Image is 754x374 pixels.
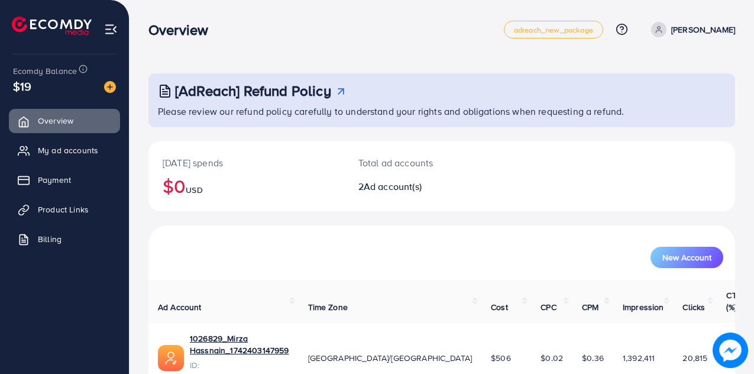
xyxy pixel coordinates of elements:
span: adreach_new_package [514,26,593,34]
span: $0.02 [541,352,563,364]
a: My ad accounts [9,138,120,162]
img: image [713,333,748,368]
span: Payment [38,174,71,186]
span: CTR (%) [726,289,742,313]
span: Ecomdy Balance [13,65,77,77]
span: [GEOGRAPHIC_DATA]/[GEOGRAPHIC_DATA] [308,352,473,364]
span: 1,392,411 [623,352,655,364]
span: CPC [541,301,556,313]
span: Time Zone [308,301,348,313]
img: logo [12,17,92,35]
h3: [AdReach] Refund Policy [175,82,331,99]
p: [DATE] spends [163,156,330,170]
span: USD [186,184,202,196]
span: CPM [582,301,598,313]
h2: $0 [163,175,330,197]
span: Cost [491,301,508,313]
a: [PERSON_NAME] [646,22,735,37]
a: adreach_new_package [504,21,603,38]
img: ic-ads-acc.e4c84228.svg [158,345,184,371]
img: image [104,81,116,93]
span: $506 [491,352,511,364]
span: 20,815 [682,352,707,364]
a: 1026829_Mirza Hassnain_1742403147959 [190,333,289,357]
span: My ad accounts [38,144,98,156]
p: Please review our refund policy carefully to understand your rights and obligations when requesti... [158,104,728,118]
a: Billing [9,227,120,251]
button: New Account [651,247,723,268]
a: Payment [9,168,120,192]
img: menu [104,22,118,36]
span: Billing [38,233,62,245]
a: Product Links [9,198,120,221]
span: Product Links [38,204,89,215]
span: New Account [662,253,711,262]
span: $19 [13,78,31,95]
span: Clicks [682,301,705,313]
h3: Overview [148,21,218,38]
span: Ad account(s) [364,180,422,193]
span: Overview [38,115,73,127]
span: $0.36 [582,352,604,364]
a: Overview [9,109,120,133]
p: [PERSON_NAME] [671,22,735,37]
span: Ad Account [158,301,202,313]
span: Impression [623,301,664,313]
h2: 2 [358,181,477,192]
p: Total ad accounts [358,156,477,170]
